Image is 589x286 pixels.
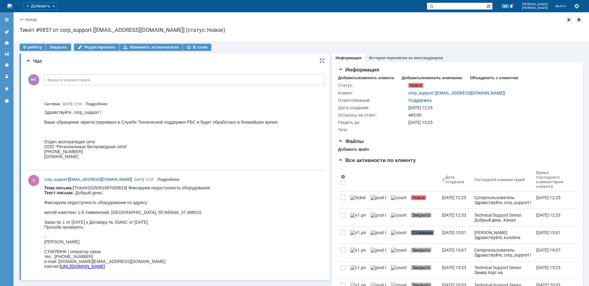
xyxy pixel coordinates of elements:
[134,178,144,182] span: [DATE]
[368,209,388,226] a: post ticket.png
[536,213,560,218] div: [DATE] 12:33
[440,168,472,191] th: Дата создания
[442,248,466,253] div: [DATE] 19:07
[408,91,505,95] a: corp_support [[EMAIL_ADDRESS][DOMAIN_NAME]]
[534,191,572,209] a: [DATE] 12:25
[368,191,388,209] a: post ticket.png
[320,58,325,63] div: На всю страницу
[74,102,82,106] span: 12:25
[534,244,572,261] a: [DATE] 19:07
[408,105,573,110] div: [DATE] 12:25
[350,248,366,253] img: v1.png
[534,168,572,191] th: Время последнего комментария клиента
[338,105,407,110] div: Дата создания:
[409,191,440,209] a: Новое
[2,49,12,59] a: Шаблоны комментариев
[348,226,368,244] a: v1.png
[440,226,472,244] a: [DATE] 15:01
[2,60,12,70] a: Теги
[474,195,532,254] div: Суперпользователь: Здравствуйте, corp_support ! Ваше обращение зарегистрировано в Службе Техничес...
[391,265,406,270] img: counter.png
[472,244,534,261] a: Суперпользователь: Здравствуйте, corp_support ! Ваше обращение зарегистрировано в Службе Техничес...
[440,261,472,279] a: [DATE] 15:23
[440,191,472,209] a: [DATE] 12:25
[411,213,431,218] span: Закрыто
[371,265,386,270] img: post ticket.png
[44,101,60,107] span: Система
[409,226,440,244] a: Отложено
[86,102,108,106] a: Подробнее
[408,83,423,88] span: Новое
[408,98,432,103] a: Поддержка
[348,191,368,209] a: ticket_notification.png
[440,209,472,226] a: [DATE] 12:33
[7,4,12,9] img: logo
[411,265,431,270] span: Закрыто
[445,175,464,184] div: Дата создания
[368,261,388,279] a: post ticket.png
[350,230,366,235] img: v1.png
[2,71,12,81] a: Мой профиль
[391,213,406,218] img: counter.png
[336,56,361,60] a: Информация
[348,244,368,261] a: v1.png
[536,230,560,235] div: [DATE] 15:01
[440,244,472,261] a: [DATE] 19:07
[388,191,409,209] a: counter.png
[408,113,573,118] div: 480:00
[7,4,12,9] a: Перейти на домашнюю страницу
[338,157,416,163] span: Все активности по клиенту
[338,75,394,80] div: Добавить/изменить клиента
[25,17,37,22] a: Назад
[26,58,42,64] span: Чат
[350,265,366,270] img: v1.png
[470,75,518,80] div: Объединить с клиентом
[411,195,426,200] span: Новое
[16,79,61,83] a: [URL][DOMAIN_NAME]
[338,113,407,118] div: Осталось на ответ:
[502,4,509,8] span: 66
[474,213,532,232] div: Technical Support Senior: Добрый день. Канал расторгнут по вашему заявлению.
[338,127,407,132] div: Теги:
[350,213,366,218] img: v1.png
[28,74,39,85] span: МЕ
[338,98,407,103] div: Ответственный:
[368,244,388,261] a: post ticket.png
[534,209,572,226] a: [DATE] 12:33
[573,2,580,10] button: Сохранить лог
[368,226,388,244] a: post ticket.png
[472,209,534,226] a: Technical Support Senior: Добрый день. Канал расторгнут по вашему заявлению.
[408,120,433,125] span: [DATE] 15:25
[388,226,409,244] a: counter.png
[536,195,560,200] div: [DATE] 12:25
[338,83,407,88] div: Статус:
[348,261,368,279] a: v1.png
[338,147,369,152] div: Добавить файл
[442,265,466,270] div: [DATE] 15:23
[442,195,466,200] div: [DATE] 12:25
[63,102,72,106] span: [DATE]
[474,177,525,182] div: Последний комментарий
[388,209,409,226] a: counter.png
[338,67,379,73] span: Информация
[371,248,386,253] img: post ticket.png
[44,102,60,106] span: Система
[472,191,534,209] a: Суперпользователь: Здравствуйте, corp_support ! Ваше обращение зарегистрировано в Службе Техничес...
[575,16,583,23] div: Сделать домашней страницей
[338,91,407,95] div: Клиент:
[522,6,548,10] span: [PERSON_NAME]
[536,170,564,189] div: Время последнего комментария клиента
[411,230,434,235] span: Отложено
[369,56,443,60] a: История переписки из мессенджеров
[402,75,462,80] div: Добавить/изменить компанию
[534,261,572,279] a: [DATE] 15:23
[371,195,386,200] img: post ticket.png
[157,177,179,182] a: Подробнее
[472,226,534,244] a: [PERSON_NAME]: Здравствуйте, коллеги. Проверили, в настоящий момент канал работает в штатном режи...
[391,195,406,200] img: counter.png
[442,213,466,218] div: [DATE] 12:33
[44,176,132,183] a: corp_support [[EMAIL_ADDRESS][DOMAIN_NAME]]
[388,261,409,279] a: counter.png
[44,177,132,182] span: corp_support [[EMAIL_ADDRESS][DOMAIN_NAME]]
[472,261,534,279] a: Technical Support Senior: Замер порт на радиопролете, перезагрузили, канал доступен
